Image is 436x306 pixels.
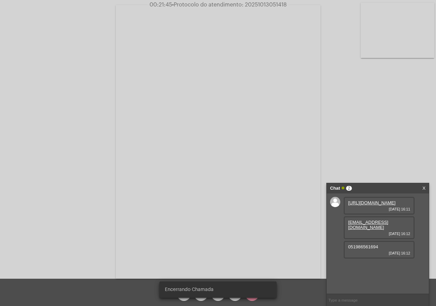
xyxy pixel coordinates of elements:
input: Type a message [327,294,429,306]
span: • [172,2,174,8]
span: 00:21:45 [150,2,172,8]
span: 2 [346,186,352,191]
a: X [422,183,425,193]
strong: Chat [330,183,340,193]
a: [EMAIL_ADDRESS][DOMAIN_NAME] [348,220,388,230]
span: 051986561694 [348,244,378,249]
span: Encerrando Chamada [165,286,214,293]
span: Protocolo do atendimento: 20251013051418 [172,2,287,8]
a: [URL][DOMAIN_NAME] [348,200,395,205]
span: Online [342,187,344,189]
span: [DATE] 16:12 [348,251,410,255]
span: [DATE] 16:11 [348,207,410,211]
span: [DATE] 16:12 [348,232,410,236]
